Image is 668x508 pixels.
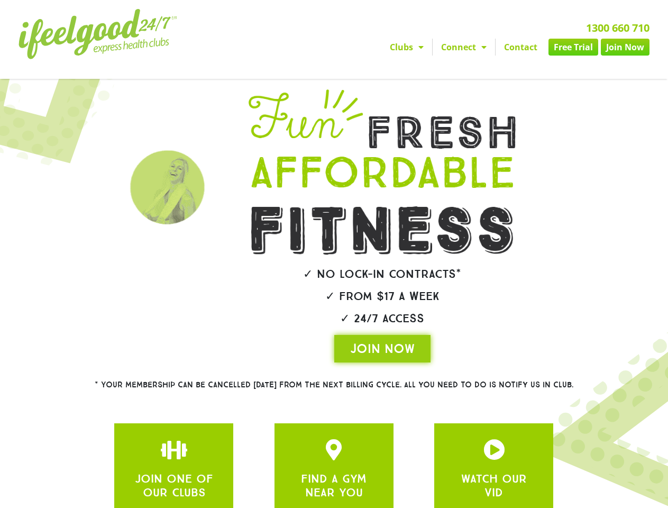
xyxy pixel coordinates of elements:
a: WATCH OUR VID [461,471,527,500]
h2: ✓ No lock-in contracts* [219,268,546,280]
a: Free Trial [548,39,598,56]
a: JOIN ONE OF OUR CLUBS [135,471,213,500]
span: JOIN NOW [350,340,415,357]
a: Connect [433,39,495,56]
a: Clubs [381,39,432,56]
a: 1300 660 710 [586,21,649,35]
a: JOIN ONE OF OUR CLUBS [163,439,185,460]
h2: * Your membership can be cancelled [DATE] from the next billing cycle. All you need to do is noti... [57,381,612,389]
a: FIND A GYM NEAR YOU [301,471,367,500]
h2: ✓ 24/7 Access [219,313,546,324]
h2: ✓ From $17 a week [219,291,546,302]
a: Contact [496,39,546,56]
a: JOIN ONE OF OUR CLUBS [323,439,344,460]
a: JOIN ONE OF OUR CLUBS [483,439,505,460]
a: JOIN NOW [334,335,431,362]
a: Join Now [601,39,649,56]
nav: Menu [243,39,649,56]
